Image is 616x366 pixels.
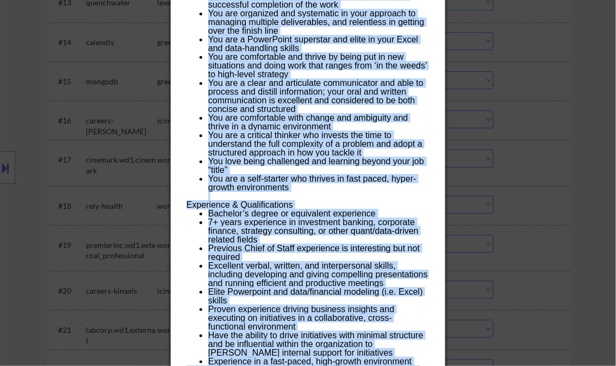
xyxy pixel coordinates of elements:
[208,35,429,53] li: You are a PowerPoint superstar and elite in your Excel and data-handling skills
[208,114,429,131] li: You are comfortable with change and ambiguity and thrive in a dynamic environment
[186,201,429,209] p: Experience & Qualifications
[208,209,429,218] li: Bachelor’s degree or equivalent experience
[208,357,429,366] li: Experience in a fast-paced, high-growth environment
[208,305,429,331] li: Proven experience driving business insights and executing on initiatives in a collaborative, cros...
[208,79,429,114] li: You are a clear and articulate communicator and able to process and distill information; your ora...
[208,131,429,157] li: You are a critical thinker who invests the time to understand the full complexity of a problem an...
[208,331,429,357] li: Have the ability to drive initiatives with minimal structure and be influential within the organi...
[208,53,429,79] li: You are comfortable and thrive by being put in new situations and doing work that ranges from ‘in...
[208,157,429,175] li: You love being challenged and learning beyond your job “title”
[208,9,429,35] li: You are organized and systematic in your approach to managing multiple deliverables, and relentle...
[208,218,429,244] li: 7+ years experience in investment banking, corporate finance, strategy consulting, or other quant...
[208,244,429,262] li: Previous Chief of Staff experience is interesting but not required
[208,288,429,305] li: Elite Powerpoint and data/financial modeling (i.e. Excel) skills
[208,175,429,201] li: You are a self-starter who thrives in fast paced, hyper-growth environments
[208,262,429,288] li: Excellent verbal, written, and interpersonal skills, including developing and giving compelling p...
